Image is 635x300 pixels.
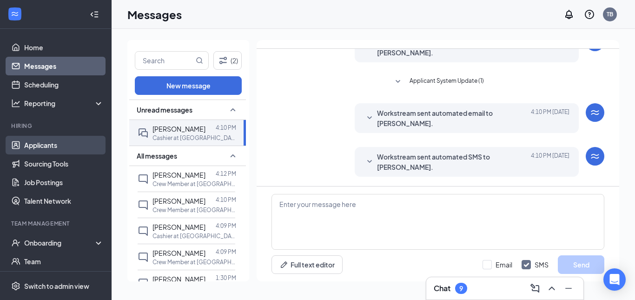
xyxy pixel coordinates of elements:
[377,152,528,172] span: Workstream sent automated SMS to [PERSON_NAME].
[589,107,601,118] svg: WorkstreamLogo
[364,113,375,124] svg: SmallChevronDown
[152,125,205,133] span: [PERSON_NAME]
[24,75,104,94] a: Scheduling
[227,104,238,115] svg: SmallChevronUp
[90,10,99,19] svg: Collapse
[24,99,104,108] div: Reporting
[410,76,484,87] span: Applicant System Update (1)
[138,200,149,211] svg: ChatInactive
[152,180,236,188] p: Crew Member at [GEOGRAPHIC_DATA]
[531,152,569,172] span: [DATE] 4:10 PM
[11,122,102,130] div: Hiring
[24,57,104,75] a: Messages
[279,260,289,269] svg: Pen
[216,222,236,230] p: 4:09 PM
[11,220,102,227] div: Team Management
[137,151,177,160] span: All messages
[561,281,576,296] button: Minimize
[135,52,194,69] input: Search
[11,281,20,291] svg: Settings
[216,196,236,204] p: 4:10 PM
[135,76,242,95] button: New message
[138,226,149,237] svg: ChatInactive
[11,238,20,247] svg: UserCheck
[152,134,236,142] p: Cashier at [GEOGRAPHIC_DATA]
[216,274,236,282] p: 1:30 PM
[24,281,89,291] div: Switch to admin view
[24,136,104,154] a: Applicants
[584,9,595,20] svg: QuestionInfo
[24,238,96,247] div: Onboarding
[531,108,569,128] span: [DATE] 4:10 PM
[216,124,236,132] p: 4:10 PM
[589,151,601,162] svg: WorkstreamLogo
[392,76,403,87] svg: SmallChevronDown
[152,258,236,266] p: Crew Member at [GEOGRAPHIC_DATA]
[152,249,205,257] span: [PERSON_NAME]
[152,232,236,240] p: Cashier at [GEOGRAPHIC_DATA]
[434,283,450,293] h3: Chat
[528,281,542,296] button: ComposeMessage
[392,76,484,87] button: SmallChevronDownApplicant System Update (1)
[24,173,104,192] a: Job Postings
[218,55,229,66] svg: Filter
[10,9,20,19] svg: WorkstreamLogo
[24,154,104,173] a: Sourcing Tools
[137,105,192,114] span: Unread messages
[138,252,149,263] svg: ChatInactive
[216,170,236,178] p: 4:12 PM
[563,9,575,20] svg: Notifications
[558,255,604,274] button: Send
[138,173,149,185] svg: ChatInactive
[459,285,463,293] div: 9
[24,192,104,210] a: Talent Network
[152,223,205,231] span: [PERSON_NAME]
[152,171,205,179] span: [PERSON_NAME]
[127,7,182,22] h1: Messages
[152,197,205,205] span: [PERSON_NAME]
[603,268,626,291] div: Open Intercom Messenger
[152,206,236,214] p: Crew Member at [GEOGRAPHIC_DATA]
[213,51,242,70] button: Filter (2)
[152,275,205,283] span: [PERSON_NAME]
[138,278,149,289] svg: ChatInactive
[364,156,375,167] svg: SmallChevronDown
[196,57,203,64] svg: MagnifyingGlass
[546,283,557,294] svg: ChevronUp
[138,127,149,139] svg: DoubleChat
[607,10,613,18] div: TB
[24,38,104,57] a: Home
[271,255,343,274] button: Full text editorPen
[563,283,574,294] svg: Minimize
[227,150,238,161] svg: SmallChevronUp
[11,99,20,108] svg: Analysis
[529,283,541,294] svg: ComposeMessage
[24,252,104,271] a: Team
[216,248,236,256] p: 4:09 PM
[544,281,559,296] button: ChevronUp
[377,108,528,128] span: Workstream sent automated email to [PERSON_NAME].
